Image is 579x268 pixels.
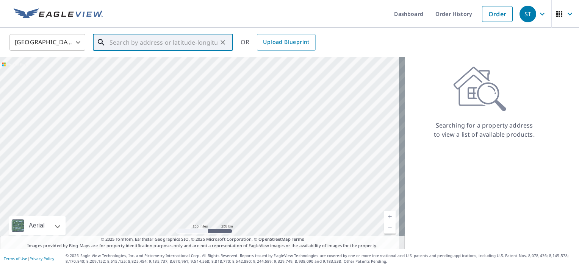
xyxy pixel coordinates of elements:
a: Order [482,6,513,22]
button: Clear [218,37,228,48]
div: Aerial [9,216,66,235]
div: OR [241,34,316,51]
a: Terms of Use [4,256,27,261]
a: Upload Blueprint [257,34,315,51]
a: Current Level 5, Zoom In [384,211,396,222]
input: Search by address or latitude-longitude [110,32,218,53]
div: [GEOGRAPHIC_DATA] [9,32,85,53]
div: ST [520,6,536,22]
p: © 2025 Eagle View Technologies, Inc. and Pictometry International Corp. All Rights Reserved. Repo... [66,253,575,264]
a: OpenStreetMap [258,236,290,242]
span: © 2025 TomTom, Earthstar Geographics SIO, © 2025 Microsoft Corporation, © [101,236,304,243]
div: Aerial [27,216,47,235]
p: Searching for a property address to view a list of available products. [433,121,535,139]
img: EV Logo [14,8,103,20]
span: Upload Blueprint [263,37,309,47]
a: Privacy Policy [30,256,54,261]
a: Current Level 5, Zoom Out [384,222,396,234]
a: Terms [292,236,304,242]
p: | [4,256,54,261]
